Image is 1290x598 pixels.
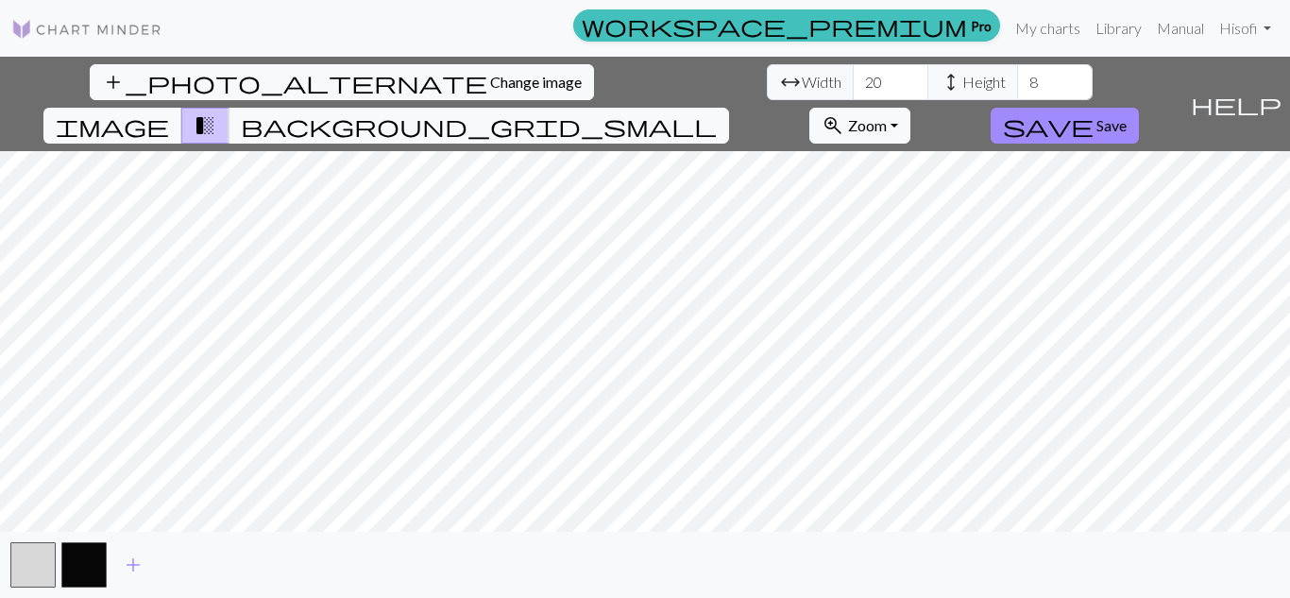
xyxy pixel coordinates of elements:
span: height [940,69,962,95]
span: image [56,112,169,139]
img: Logo [11,18,162,41]
span: arrow_range [779,69,802,95]
span: transition_fade [194,112,216,139]
a: Hisofi [1212,9,1279,47]
span: help [1191,91,1282,117]
button: Help [1182,57,1290,151]
button: Zoom [809,108,910,144]
span: Width [802,71,841,94]
span: save [1003,112,1094,139]
span: background_grid_small [241,112,717,139]
span: workspace_premium [582,12,967,39]
span: Save [1096,116,1127,134]
span: zoom_in [822,112,844,139]
button: Add color [110,547,157,583]
button: Save [991,108,1139,144]
span: Change image [490,73,582,91]
button: Change image [90,64,594,100]
a: Manual [1149,9,1212,47]
span: Zoom [848,116,887,134]
span: add_photo_alternate [102,69,487,95]
span: add [122,552,144,578]
a: Pro [573,9,1000,42]
a: Library [1088,9,1149,47]
span: Height [962,71,1006,94]
a: My charts [1008,9,1088,47]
